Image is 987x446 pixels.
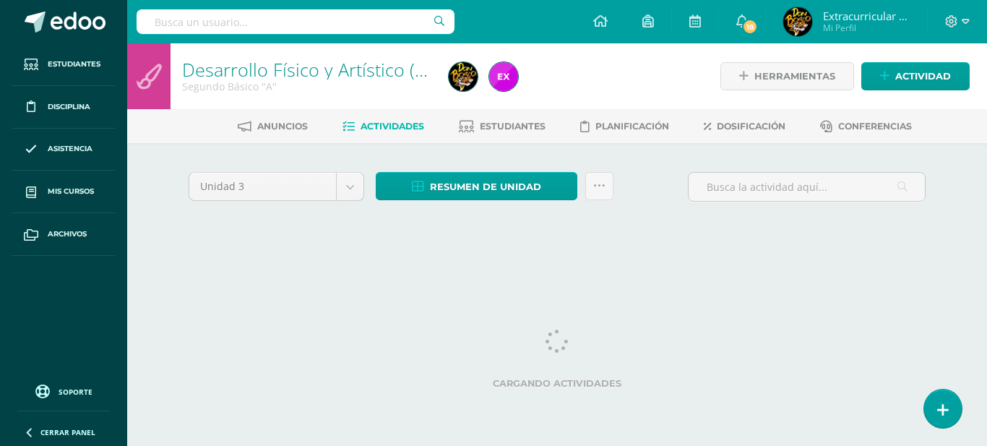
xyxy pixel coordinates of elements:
span: Herramientas [754,63,835,90]
span: Soporte [59,387,92,397]
a: Dosificación [704,115,785,138]
span: Extracurricular Deportes [823,9,910,23]
span: Conferencias [838,121,912,132]
a: Archivos [12,213,116,256]
img: 51daec255f9cabefddb2cff9a8f95120.png [783,7,812,36]
span: Resumen de unidad [430,173,541,200]
img: 15a074f41613a7f727dddaabd9de4821.png [489,62,518,91]
span: 18 [742,19,758,35]
a: Desarrollo Físico y Artístico (Extracurricular) [182,57,540,82]
span: Mis cursos [48,186,94,197]
a: Herramientas [720,62,854,90]
input: Busca un usuario... [137,9,454,34]
a: Disciplina [12,86,116,129]
a: Planificación [580,115,669,138]
span: Mi Perfil [823,22,910,34]
span: Estudiantes [48,59,100,70]
span: Disciplina [48,101,90,113]
span: Cerrar panel [40,427,95,437]
input: Busca la actividad aquí... [689,173,925,201]
h1: Desarrollo Físico y Artístico (Extracurricular) [182,59,431,80]
a: Unidad 3 [189,173,363,200]
div: Segundo Básico 'A' [182,80,431,93]
a: Estudiantes [459,115,546,138]
a: Estudiantes [12,43,116,86]
span: Anuncios [257,121,308,132]
a: Actividad [861,62,970,90]
a: Conferencias [820,115,912,138]
span: Actividad [895,63,951,90]
label: Cargando actividades [189,378,926,389]
a: Actividades [342,115,424,138]
span: Estudiantes [480,121,546,132]
a: Mis cursos [12,171,116,213]
a: Anuncios [238,115,308,138]
span: Unidad 3 [200,173,325,200]
a: Asistencia [12,129,116,171]
span: Asistencia [48,143,92,155]
span: Planificación [595,121,669,132]
img: 51daec255f9cabefddb2cff9a8f95120.png [449,62,478,91]
span: Archivos [48,228,87,240]
span: Dosificación [717,121,785,132]
a: Soporte [17,381,110,400]
a: Resumen de unidad [376,172,577,200]
span: Actividades [361,121,424,132]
